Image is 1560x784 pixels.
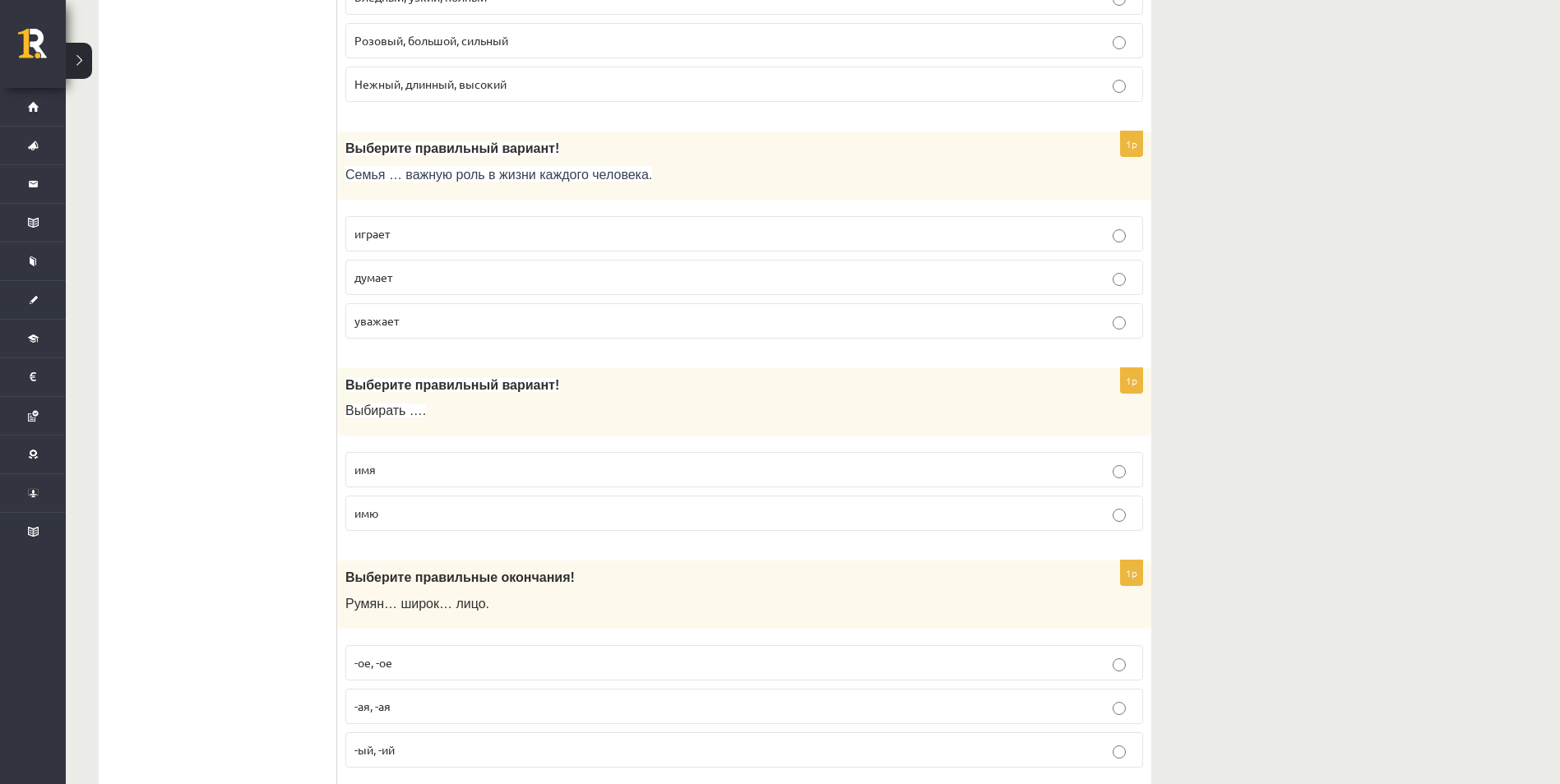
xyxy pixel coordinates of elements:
[1120,131,1143,157] p: 1p
[345,141,559,155] span: Выберите правильный вариант!
[345,404,426,417] span: Выбирать ….
[354,462,376,477] span: имя
[1113,658,1126,671] input: -ое, -ое
[1120,367,1143,394] p: 1p
[354,742,395,757] span: -ый, -ий
[1113,80,1126,93] input: Нежный, длинный, высокий
[354,76,507,91] span: Нежный, длинный, высокий
[354,226,390,241] span: играет
[354,655,392,670] span: -ое, -ое
[354,505,378,520] span: имю
[1113,316,1126,330] input: уважает
[1113,509,1126,522] input: имю
[1120,560,1143,586] p: 1p
[1113,465,1126,478] input: имя
[345,378,559,392] span: Выберите правильный вариант!
[18,29,66,70] a: Rīgas 1. Tālmācības vidusskola
[354,270,392,284] span: думает
[354,699,391,713] span: -ая, -ая
[345,597,489,611] span: Румян… широк… лицо.
[1113,229,1126,242] input: играет
[354,313,399,328] span: уважает
[354,33,508,48] span: Розовый, большой, сильный
[345,168,652,182] span: Семья … важную роль в жизни каждого человека.
[1113,702,1126,715] input: -ая, -ая
[345,570,575,584] span: Выберите правильные окончания!
[1113,745,1126,759] input: -ый, -ий
[1113,36,1126,49] input: Розовый, большой, сильный
[1113,273,1126,286] input: думает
